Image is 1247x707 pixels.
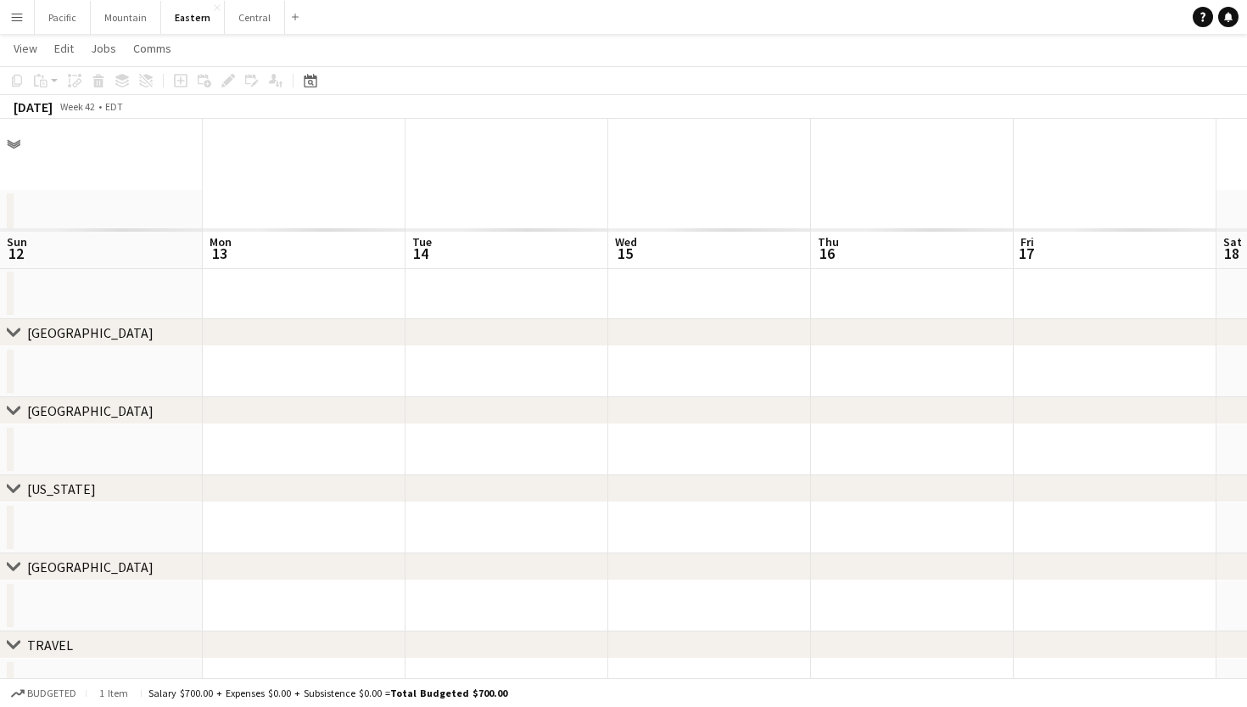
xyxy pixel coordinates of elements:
[4,244,27,263] span: 12
[7,37,44,59] a: View
[91,41,116,56] span: Jobs
[390,687,507,699] span: Total Budgeted $700.00
[1021,234,1034,250] span: Fri
[410,244,432,263] span: 14
[14,41,37,56] span: View
[412,234,432,250] span: Tue
[207,244,232,263] span: 13
[148,687,507,699] div: Salary $700.00 + Expenses $0.00 + Subsistence $0.00 =
[27,324,154,341] div: [GEOGRAPHIC_DATA]
[210,234,232,250] span: Mon
[1018,244,1034,263] span: 17
[225,1,285,34] button: Central
[161,1,225,34] button: Eastern
[815,244,839,263] span: 16
[56,100,98,113] span: Week 42
[14,98,53,115] div: [DATE]
[612,244,637,263] span: 15
[1221,244,1242,263] span: 18
[27,480,96,497] div: [US_STATE]
[27,637,73,654] div: TRAVEL
[1223,234,1242,250] span: Sat
[91,1,161,34] button: Mountain
[8,684,79,703] button: Budgeted
[48,37,81,59] a: Edit
[27,402,154,419] div: [GEOGRAPHIC_DATA]
[126,37,178,59] a: Comms
[7,234,27,250] span: Sun
[105,100,123,113] div: EDT
[133,41,171,56] span: Comms
[818,234,839,250] span: Thu
[54,41,74,56] span: Edit
[93,687,134,699] span: 1 item
[27,687,76,699] span: Budgeted
[84,37,123,59] a: Jobs
[27,558,154,575] div: [GEOGRAPHIC_DATA]
[35,1,91,34] button: Pacific
[615,234,637,250] span: Wed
